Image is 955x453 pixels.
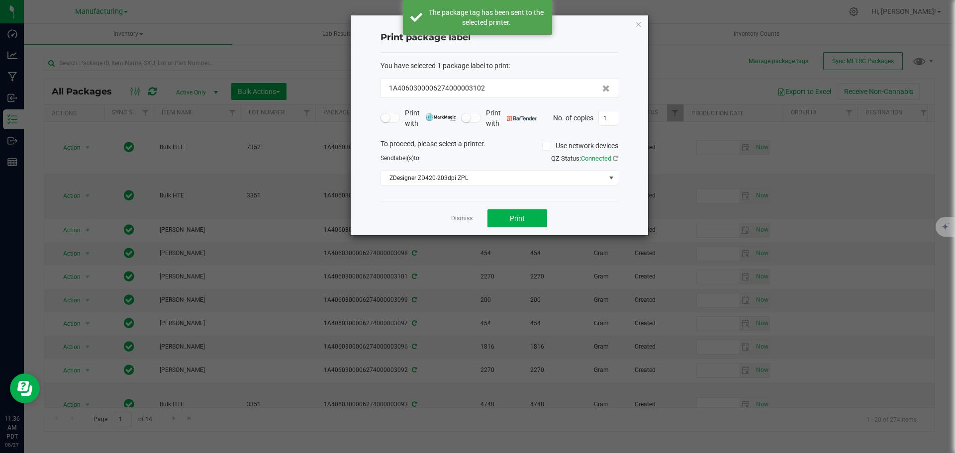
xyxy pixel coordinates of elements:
span: You have selected 1 package label to print [381,62,509,70]
span: Print with [405,108,456,129]
span: Print with [486,108,537,129]
img: mark_magic_cybra.png [426,113,456,121]
h4: Print package label [381,31,618,44]
span: QZ Status: [551,155,618,162]
button: Print [487,209,547,227]
label: Use network devices [542,141,618,151]
span: Print [510,214,525,222]
div: To proceed, please select a printer. [373,139,626,154]
span: No. of copies [553,113,593,121]
span: Connected [581,155,611,162]
a: Dismiss [451,214,473,223]
div: : [381,61,618,71]
span: Send to: [381,155,421,162]
span: label(s) [394,155,414,162]
div: The package tag has been sent to the selected printer. [428,7,545,27]
span: 1A4060300006274000003102 [389,83,485,93]
img: bartender.png [507,116,537,121]
iframe: Resource center [10,373,40,403]
span: ZDesigner ZD420-203dpi ZPL [381,171,605,185]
